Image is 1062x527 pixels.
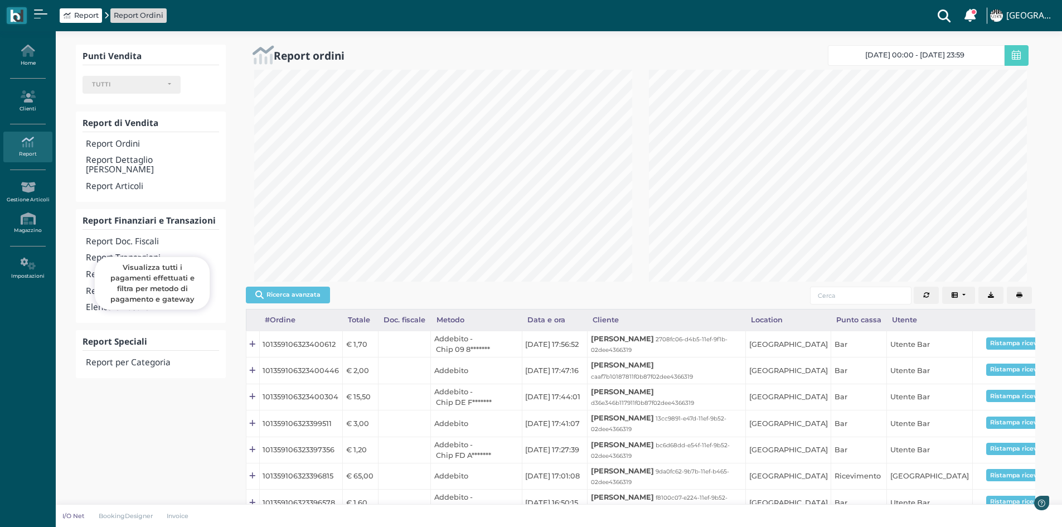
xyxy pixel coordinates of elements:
[259,331,342,357] td: 101359106323400612
[343,410,379,437] td: € 3,00
[986,337,1052,350] button: Ristampa ricevuta
[3,40,52,71] a: Home
[591,467,654,475] b: [PERSON_NAME]
[591,335,654,343] b: [PERSON_NAME]
[522,437,587,463] td: [DATE] 17:27:39
[591,442,730,460] small: bc6d68dd-e54f-11ef-9b52-02dee4366319
[591,361,654,369] b: [PERSON_NAME]
[887,310,972,331] div: Utente
[591,336,728,354] small: 2708fc06-d4b5-11ef-9f1b-02dee4366319
[522,410,587,437] td: [DATE] 17:41:07
[343,463,379,489] td: € 65,00
[86,358,219,368] h4: Report per Categoria
[259,437,342,463] td: 101359106323397356
[591,493,654,501] b: [PERSON_NAME]
[887,463,972,489] td: [GEOGRAPHIC_DATA]
[745,310,831,331] div: Location
[74,10,99,21] span: Report
[591,441,654,449] b: [PERSON_NAME]
[745,384,831,410] td: [GEOGRAPHIC_DATA]
[591,414,654,422] b: [PERSON_NAME]
[94,257,210,310] div: Visualizza tutti i pagamenti effettuati e filtra per metodo di pagamento e gateway
[990,9,1002,22] img: ...
[3,86,52,117] a: Clienti
[86,287,219,296] h4: Report Prelievi
[865,51,964,60] span: [DATE] 00:00 - [DATE] 23:59
[259,384,342,410] td: 101359106323400304
[986,469,1052,481] button: Ristampa ricevuta
[114,10,163,21] span: Report Ordini
[86,156,219,175] h4: Report Dettaglio [PERSON_NAME]
[343,310,379,331] div: Totale
[3,177,52,207] a: Gestione Articoli
[978,287,1003,304] button: Export
[62,511,85,520] p: I/O Net
[522,384,587,410] td: [DATE] 17:44:01
[259,410,342,437] td: 101359106323399511
[83,215,216,226] b: Report Finanziari e Transazioni
[343,490,379,516] td: € 1,60
[914,287,939,304] button: Aggiorna
[887,437,972,463] td: Utente Bar
[3,253,52,284] a: Impostazioni
[86,270,219,279] h4: Report Ricariche
[591,399,694,407] small: d36e346b117911f0b87f02dee4366319
[986,364,1052,376] button: Ristampa ricevuta
[86,237,219,246] h4: Report Doc. Fiscali
[942,287,976,304] button: Columns
[942,287,979,304] div: Colonne
[591,415,726,433] small: 13cc9891-e47d-11ef-9b52-02dee4366319
[745,331,831,357] td: [GEOGRAPHIC_DATA]
[745,357,831,384] td: [GEOGRAPHIC_DATA]
[988,2,1055,29] a: ... [GEOGRAPHIC_DATA]
[522,310,587,331] div: Data e ora
[986,443,1052,455] button: Ristampa ricevuta
[831,437,887,463] td: Bar
[343,384,379,410] td: € 15,50
[86,253,219,263] h4: Report Transazioni
[431,357,522,384] td: Addebito
[831,384,887,410] td: Bar
[887,384,972,410] td: Utente Bar
[91,511,160,520] a: BookingDesigner
[259,490,342,516] td: 101359106323396578
[10,9,23,22] img: logo
[259,357,342,384] td: 101359106323400446
[831,357,887,384] td: Bar
[591,494,728,512] small: f8100c07-e224-11ef-9b52-02dee4366319
[83,76,181,94] button: TUTTI
[3,132,52,162] a: Report
[343,331,379,357] td: € 1,70
[343,357,379,384] td: € 2,00
[522,331,587,357] td: [DATE] 17:56:52
[831,410,887,437] td: Bar
[986,390,1052,402] button: Ristampa ricevuta
[831,490,887,516] td: Bar
[591,373,693,380] small: caaf7b10187811f0b87f02dee4366319
[259,463,342,489] td: 101359106323396815
[745,437,831,463] td: [GEOGRAPHIC_DATA]
[86,303,219,312] h4: Elenco Chiusure
[887,410,972,437] td: Utente Bar
[831,310,887,331] div: Punto cassa
[86,139,219,149] h4: Report Ordini
[83,336,147,347] b: Report Speciali
[831,463,887,489] td: Ricevimento
[983,492,1053,518] iframe: Help widget launcher
[522,490,587,516] td: [DATE] 16:50:15
[246,287,330,303] button: Ricerca avanzata
[745,490,831,516] td: [GEOGRAPHIC_DATA]
[831,331,887,357] td: Bar
[3,208,52,239] a: Magazzino
[588,310,746,331] div: Cliente
[431,310,522,331] div: Metodo
[887,490,972,516] td: Utente Bar
[887,331,972,357] td: Utente Bar
[591,388,654,396] b: [PERSON_NAME]
[591,468,729,486] small: 9da0fc62-9b7b-11ef-b465-02dee4366319
[64,10,99,21] a: Report
[431,410,522,437] td: Addebito
[522,463,587,489] td: [DATE] 17:01:08
[92,81,162,89] div: TUTTI
[379,310,431,331] div: Doc. fiscale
